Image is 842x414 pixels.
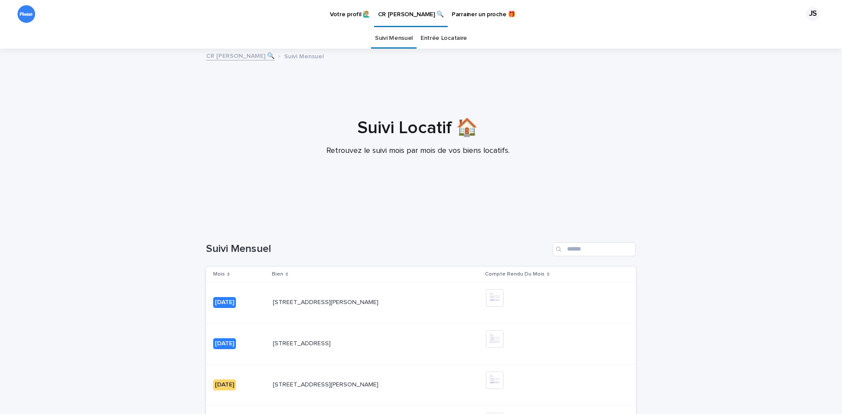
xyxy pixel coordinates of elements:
div: [DATE] [213,379,236,390]
tr: [DATE][STREET_ADDRESS][PERSON_NAME][STREET_ADDRESS][PERSON_NAME] [206,282,636,323]
p: 117 route de Paris Charbonnières-les-Bains 69260 1er etage [273,338,332,347]
p: Compte Rendu Du Mois [485,269,545,279]
p: Suivi Mensuel [284,51,324,60]
p: Bien [272,269,283,279]
div: [DATE] [213,297,236,308]
input: Search [553,242,636,256]
tr: [DATE][STREET_ADDRESS][PERSON_NAME][STREET_ADDRESS][PERSON_NAME] [206,364,636,405]
img: ikanw4mtTZ62gj712f5C [18,5,35,23]
div: JS [806,7,820,21]
h1: Suivi Locatif 🏠 [203,117,633,138]
a: CR [PERSON_NAME] 🔍 [206,50,275,60]
a: Entrée Locataire [421,28,467,49]
a: Suivi Mensuel [375,28,413,49]
p: [STREET_ADDRESS][PERSON_NAME] [273,297,380,306]
div: [DATE] [213,338,236,349]
tr: [DATE][STREET_ADDRESS][STREET_ADDRESS] [206,323,636,364]
p: Mois [213,269,225,279]
h1: Suivi Mensuel [206,243,549,255]
p: Retrouvez le suivi mois par mois de vos biens locatifs. [243,146,593,156]
p: [STREET_ADDRESS][PERSON_NAME] [273,379,380,389]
